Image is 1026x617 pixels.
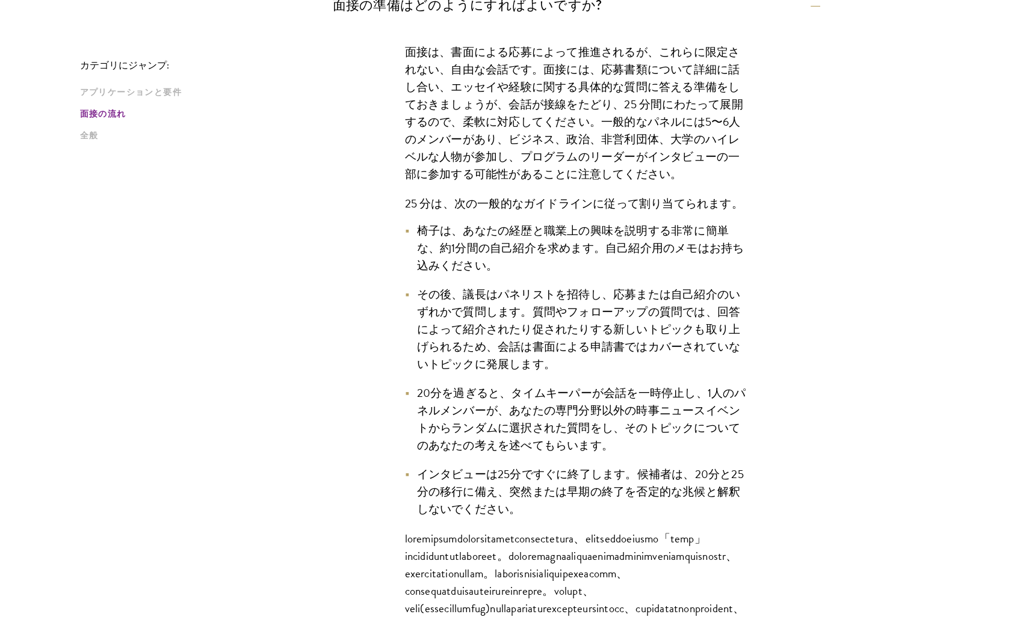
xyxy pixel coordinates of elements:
li: 20分を過ぎると、タイムキーパーが会話を一時停止し、1人のパネルメンバーが、あなたの専門分野以外の時事ニュースイベントからランダムに選択された質問をし、そのトピックについてのあなたの考えを述べて... [405,384,748,454]
li: 椅子は、あなたの経歴と職業上の興味を説明する非常に簡単な、約1分間の自己紹介を求めます。自己紹介用のメモはお持ち込みください。 [405,222,748,274]
a: 全般 [80,129,326,142]
a: アプリケーションと要件 [80,86,326,99]
li: インタビューは25分ですぐに終了します。候補者は、20分と25分の移行に備え、突然または早期の終了を否定的な兆候と解釈しないでください。 [405,465,748,518]
li: その後、議長はパネリストを招待し、応募または自己紹介のいずれかで質問します。質問やフォローアップの質問では、回答によって紹介されたり促されたりする新しいトピックも取り上げられるため、会話は書面に... [405,286,748,373]
p: カテゴリにジャンプ: [80,60,333,71]
a: 面接の流れ [80,108,326,120]
p: 面接は、書面による応募によって推進されるが、これらに限定されない、自由な会話です。面接には、応募書類について詳細に話し合い、エッセイや経験に関する具体的な質問に答える準備をしておきましょうが、会... [405,43,748,183]
p: 25 分は、次の一般的なガイドラインに従って割り当てられます。 [405,195,748,212]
